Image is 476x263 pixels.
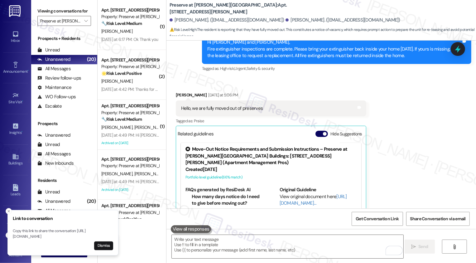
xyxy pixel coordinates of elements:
div: (20) [85,55,97,64]
div: [DATE] at 6:17 PM: Ok Thank you [101,37,158,42]
strong: 🔧 Risk Level: Medium [101,21,142,26]
a: Leads [3,182,28,199]
span: • [28,68,29,73]
span: High risk , [220,66,235,71]
img: ResiDesk Logo [9,5,22,17]
div: [DATE] at 4:42 PM: Thanks for the reminder [101,86,179,92]
div: Apt. [STREET_ADDRESS][PERSON_NAME] [101,156,159,163]
div: Related guidelines [178,131,214,140]
div: All Messages [37,66,71,72]
i:  [84,18,88,23]
label: Hide Suggestions [330,131,362,137]
div: [DATE] at 5:06 PM [207,92,238,98]
span: Send [418,243,428,250]
span: [PERSON_NAME] [101,28,132,34]
strong: ⚠️ Risk Level: High [170,27,196,32]
div: Property: Preserve at [PERSON_NAME][GEOGRAPHIC_DATA] [101,110,159,116]
button: Share Conversation via email [406,212,470,226]
div: Portfolio level guideline ( 66 % match) [185,174,357,181]
div: Created [DATE] [185,167,357,173]
span: [PERSON_NAME] [101,171,134,177]
span: Share Conversation via email [410,216,466,222]
div: Move-Out Notice Requirements and Submission Instructions – Preserve at [PERSON_NAME][GEOGRAPHIC_D... [185,146,357,166]
textarea: To enrich screen reader interactions, please activate Accessibility in Grammarly extension settings [172,235,403,258]
div: Unanswered [37,132,70,139]
span: Safety & security [247,66,275,71]
div: New Inbounds [37,160,74,167]
label: Viewing conversations for [37,6,91,16]
span: [PERSON_NAME] [134,124,165,130]
p: Copy this link to share the conversation: [URL][DOMAIN_NAME] [13,228,113,239]
span: Urgent , [235,66,247,71]
div: Apt. [STREET_ADDRESS][PERSON_NAME] [101,202,159,209]
div: Property: Preserve at [PERSON_NAME][GEOGRAPHIC_DATA] [101,13,159,20]
div: Prospects + Residents [31,35,97,42]
button: Close toast [6,208,12,214]
b: Preserve at [PERSON_NAME][GEOGRAPHIC_DATA]: Apt. [STREET_ADDRESS][PERSON_NAME] [170,2,294,15]
div: Review follow-ups [37,75,81,81]
button: Close toast [6,232,12,238]
strong: 🌟 Risk Level: Positive [101,216,142,222]
span: [PERSON_NAME] [134,171,165,177]
i:  [411,244,416,249]
div: Maintenance [37,84,72,91]
b: FAQs generated by ResiDesk AI [185,187,250,193]
div: All Messages [37,151,71,157]
a: Insights • [3,121,28,138]
i:  [452,244,457,249]
input: All communities [40,16,81,26]
div: Apt. [STREET_ADDRESS][PERSON_NAME] [101,57,159,63]
b: Original Guideline [280,187,316,193]
span: Praise [194,118,204,124]
a: [URL][DOMAIN_NAME]… [280,194,347,207]
div: Unanswered [37,198,70,205]
div: Property: Preserve at [PERSON_NAME][GEOGRAPHIC_DATA] [101,163,159,169]
a: Templates • [3,213,28,230]
button: Get Conversation Link [352,212,403,226]
div: Tagged as: [176,116,366,125]
div: Archived on [DATE] [101,186,160,194]
div: Tagged as: [202,64,471,73]
a: Inbox [3,29,28,46]
h3: Link to conversation [13,215,113,222]
div: Apt. [STREET_ADDRESS][PERSON_NAME] [101,7,159,13]
div: Unanswered [37,56,70,63]
strong: 🌟 Risk Level: Positive [101,71,142,76]
a: Site Visit • [3,90,28,107]
div: Unread [37,141,60,148]
div: Unread [37,189,60,195]
span: [PERSON_NAME] [101,124,134,130]
a: Buildings [3,151,28,168]
div: Hello, we are fully moved out of preserves [181,105,263,112]
span: : The resident is reporting that they have fully moved out. This constitutes a notice of vacancy,... [170,27,476,40]
span: [PERSON_NAME] [101,78,132,84]
div: [PERSON_NAME] [176,92,366,100]
button: Send [405,240,435,254]
div: Apt. [STREET_ADDRESS][PERSON_NAME] [101,103,159,109]
div: Residents [31,177,97,184]
div: WO Follow-ups [37,94,76,100]
div: [PERSON_NAME]. ([EMAIL_ADDRESS][DOMAIN_NAME]) [170,17,284,23]
div: Prospects [31,120,97,127]
span: • [22,99,23,103]
div: Hi [PERSON_NAME] and [PERSON_NAME], Fire extinguisher inspections are complete. Please bring your... [207,39,461,59]
strong: 🔧 Risk Level: Medium [101,116,142,122]
div: Unread [37,47,60,53]
div: Archived on [DATE] [101,139,160,147]
div: Property: Preserve at [PERSON_NAME][GEOGRAPHIC_DATA] [101,63,159,70]
div: Escalate [37,103,62,110]
div: Property: Preserve at [PERSON_NAME][GEOGRAPHIC_DATA] [101,209,159,216]
div: [PERSON_NAME]. ([EMAIL_ADDRESS][DOMAIN_NAME]) [286,17,400,23]
div: View original document here [280,194,357,207]
button: Dismiss [94,241,113,250]
a: Account [3,243,28,260]
div: (20) [85,197,97,206]
li: How many days notice do I need to give before moving out? [192,194,262,207]
span: Get Conversation Link [356,216,399,222]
